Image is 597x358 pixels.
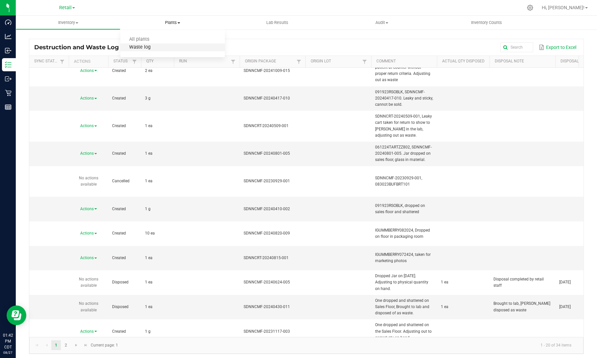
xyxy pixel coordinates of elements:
[80,207,97,211] a: Actions
[375,252,431,263] span: IGUMMBERRY072424, taken for marketing photos
[120,37,158,42] span: All plants
[131,57,138,66] a: Filter
[244,123,289,128] span: SDNNCRT-20240509-001
[244,256,289,260] span: SDNNCRT-20240815-001
[441,304,448,309] span: 1 ea
[145,231,155,235] span: 10 ea
[3,350,13,355] p: 08/27
[72,340,81,350] a: Go to the next page
[120,16,225,30] a: Plants All plants Waste log
[493,277,544,288] span: Disposal completed by retail staff
[80,256,94,260] span: Actions
[330,20,434,26] span: Audit
[61,340,71,350] a: Page 2
[112,151,126,156] span: Created
[7,305,26,325] iframe: Resource center
[145,179,153,183] span: 1 ea
[495,59,553,64] a: Disposal NoteSortable
[79,301,98,312] span: No actions available
[146,59,171,64] a: QtySortable
[34,59,58,64] a: Sync StatusSortable
[5,61,12,68] inline-svg: Inventory
[80,151,97,156] a: Actions
[51,340,61,350] a: Page 1
[5,104,12,110] inline-svg: Reports
[542,5,585,10] span: Hi, [PERSON_NAME]!
[80,96,94,101] span: Actions
[5,76,12,82] inline-svg: Outbound
[29,337,584,354] kendo-pager: Current page: 1
[79,176,98,187] span: No actions available
[257,20,297,26] span: Lab Results
[537,42,578,53] button: Export to Excel
[375,176,422,187] span: SDNNCMF-20230929-001, 083023BUFBRT101
[5,90,12,96] inline-svg: Retail
[145,256,153,260] span: 1 ea
[80,151,94,156] span: Actions
[80,256,97,260] a: Actions
[179,59,229,64] a: RunSortable
[145,151,153,156] span: 1 ea
[434,16,539,30] a: Inventory Counts
[112,123,126,128] span: Created
[69,56,108,68] th: Actions
[112,304,129,309] span: Disposed
[375,90,433,107] span: 091923RSOBLK, SDNNCMF-20240417-010. Leaky and sticky, cannot be sold.
[83,343,88,348] span: Go to the last page
[145,280,153,284] span: 1 ea
[80,123,94,128] span: Actions
[244,179,290,183] span: SDNNCMF-20230929-001
[113,59,130,64] a: StatusSortable
[244,304,290,309] span: SDNNCMF-20240430-011
[16,20,120,26] span: Inventory
[112,329,126,334] span: Created
[376,59,434,64] a: CommentSortable
[112,231,126,235] span: Created
[80,231,94,235] span: Actions
[80,68,97,73] a: Actions
[145,329,151,334] span: 1 g
[80,231,97,235] a: Actions
[375,274,428,291] span: Dropped Jar on [DATE]. Adjusting to physical quantity on hand.
[375,203,425,214] span: 091923RSOBLK, dropped on sales floor and shattered
[16,16,120,30] a: Inventory
[80,207,94,211] span: Actions
[244,96,290,101] span: SDNNCMF-20240417-010
[5,47,12,54] inline-svg: Inbound
[80,68,94,73] span: Actions
[5,19,12,26] inline-svg: Dashboard
[561,59,595,64] a: Disposal DateSortable
[59,5,72,11] span: Retail
[34,42,154,53] div: Destruction and Waste Log
[375,298,429,315] span: One dropped and shattered on Sales Floor, Brought to lab and disposed of as waste.
[244,151,290,156] span: SDNNCMF-20240801-005
[80,329,94,334] span: Actions
[145,96,151,101] span: 3 g
[375,114,432,138] span: SDNNCRT-20240509-001, Leaky cart taken for return to show to [PERSON_NAME] in the lab, adjusting ...
[112,207,126,211] span: Created
[112,68,126,73] span: Created
[500,42,533,52] input: Search
[311,59,360,64] a: Origin LotSortable
[145,207,151,211] span: 1 g
[120,45,159,50] span: Waste log
[112,280,129,284] span: Disposed
[80,123,97,128] a: Actions
[375,228,430,239] span: IGUMMBERRY082024, Dropped on floor in packaging room
[244,280,290,284] span: SDNNCMF-20240624-005
[245,59,295,64] a: Origin PackageSortable
[3,332,13,350] p: 01:42 PM CDT
[122,340,577,351] kendo-pager-info: 1 - 20 of 34 items
[244,329,290,334] span: SDNNCMF-20231117-003
[375,323,432,340] span: One dropped and shattered on the Sales Floor. Adjusting out to correct qty on hand.
[225,16,329,30] a: Lab Results
[112,96,126,101] span: Created
[58,57,66,66] a: Filter
[559,304,571,309] span: [DATE]
[244,68,290,73] span: SDNNCMF-20241009-015
[493,301,550,312] span: Brought to lab, [PERSON_NAME] disposed as waste
[81,340,91,350] a: Go to the last page
[244,207,290,211] span: SDNNCMF-20240410-002
[441,280,448,284] span: 1 ea
[145,123,153,128] span: 1 ea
